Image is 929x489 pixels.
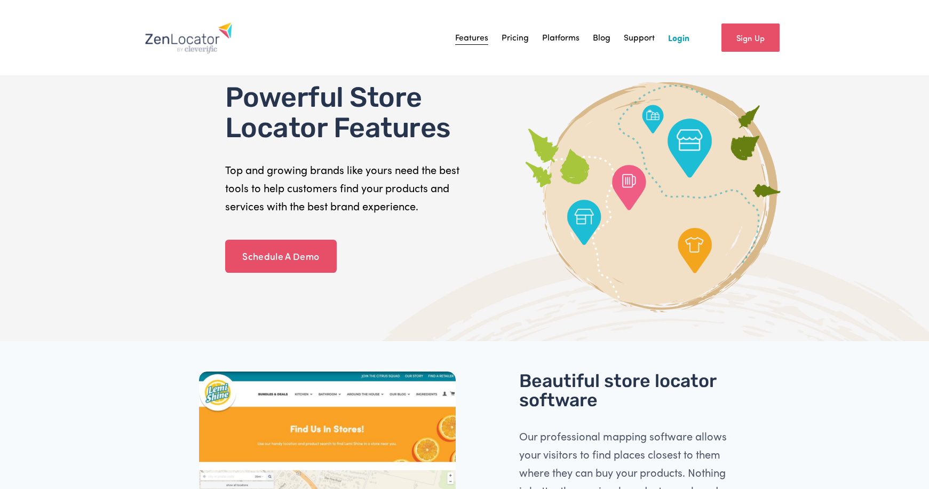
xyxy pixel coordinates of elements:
[145,22,233,54] img: Zenlocator
[502,29,529,45] a: Pricing
[225,161,462,215] p: Top and growing brands like yours need the best tools to help customers find your products and se...
[593,29,610,45] a: Blog
[225,81,451,144] span: Powerful Store Locator Features
[455,29,488,45] a: Features
[721,23,780,52] a: Sign Up
[668,29,689,45] a: Login
[542,29,579,45] a: Platforms
[519,370,720,411] span: Beautiful store locator software
[225,240,337,273] a: Schedule A Demo
[624,29,655,45] a: Support
[521,82,785,312] img: Graphic of ZenLocator features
